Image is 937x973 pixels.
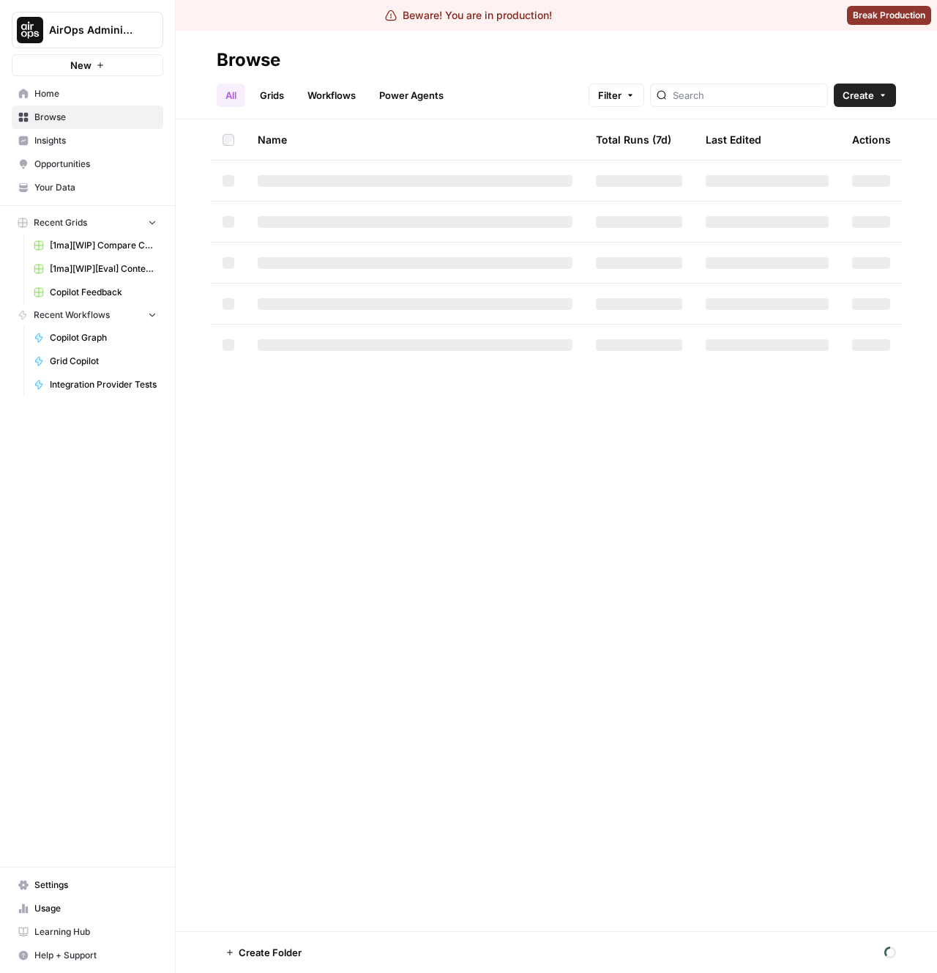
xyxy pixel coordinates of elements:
a: [1ma][WIP] Compare Convert Content Format [27,234,163,257]
a: Learning Hub [12,920,163,944]
span: Copilot Feedback [50,286,157,299]
span: [1ma][WIP][Eval] Content Compare Grid [50,262,157,275]
a: Browse [12,106,163,129]
span: Create Folder [239,945,302,960]
a: Settings [12,873,163,897]
span: Browse [34,111,157,124]
span: Copilot Graph [50,331,157,344]
span: Home [34,87,157,100]
button: Recent Workflows [12,304,163,326]
span: Recent Grids [34,216,87,229]
span: Filter [598,88,621,103]
button: New [12,54,163,76]
button: Filter [589,84,644,107]
div: Last Edited [706,119,761,160]
div: Actions [852,119,891,160]
button: Recent Grids [12,212,163,234]
span: Recent Workflows [34,308,110,322]
span: Learning Hub [34,925,157,939]
a: [1ma][WIP][Eval] Content Compare Grid [27,257,163,281]
span: Help + Support [34,949,157,962]
span: New [70,58,92,73]
a: Home [12,82,163,106]
span: Grid Copilot [50,355,157,368]
a: Copilot Feedback [27,281,163,304]
a: Opportunities [12,152,163,176]
input: Search [673,88,821,103]
span: Your Data [34,181,157,194]
span: Usage [34,902,157,915]
a: Insights [12,129,163,152]
a: Copilot Graph [27,326,163,349]
button: Create Folder [217,941,310,964]
span: Integration Provider Tests [50,378,157,391]
span: Opportunities [34,158,157,171]
span: Insights [34,134,157,147]
a: Usage [12,897,163,920]
div: Name [258,119,572,160]
div: Beware! You are in production! [385,8,552,23]
a: Integration Provider Tests [27,373,163,396]
span: Settings [34,878,157,892]
a: Grid Copilot [27,349,163,373]
div: Total Runs (7d) [596,119,671,160]
a: Workflows [299,84,365,107]
button: Create [834,84,896,107]
button: Break Production [847,6,931,25]
span: [1ma][WIP] Compare Convert Content Format [50,239,157,252]
span: Break Production [853,9,925,22]
button: Help + Support [12,944,163,967]
div: Browse [217,48,280,72]
a: Power Agents [370,84,452,107]
a: Your Data [12,176,163,199]
a: Grids [251,84,293,107]
span: AirOps Administrative [49,23,138,37]
button: Workspace: AirOps Administrative [12,12,163,48]
a: All [217,84,245,107]
img: AirOps Administrative Logo [17,17,43,43]
span: Create [843,88,874,103]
